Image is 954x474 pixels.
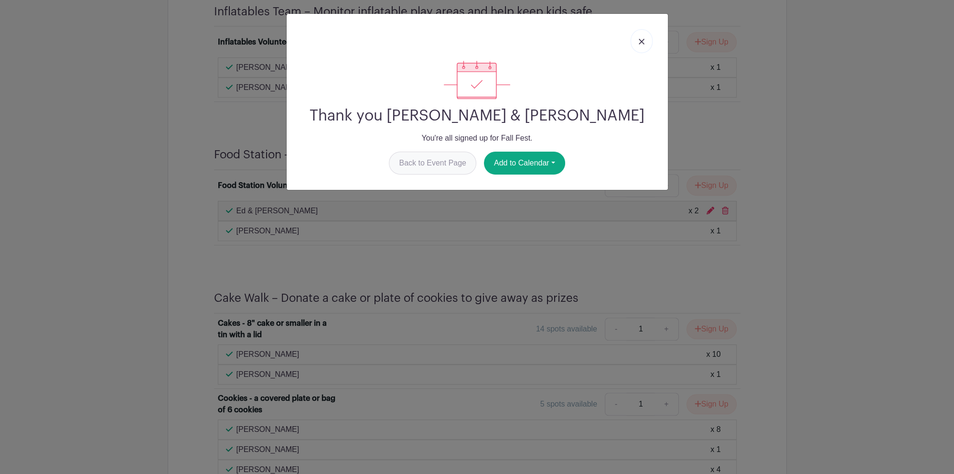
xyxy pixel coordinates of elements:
[294,107,660,125] h2: Thank you [PERSON_NAME] & [PERSON_NAME]
[444,61,510,99] img: signup_complete-c468d5dda3e2740ee63a24cb0ba0d3ce5d8a4ecd24259e683200fb1569d990c8.svg
[294,132,660,144] p: You're all signed up for Fall Fest.
[389,152,476,175] a: Back to Event Page
[484,152,565,175] button: Add to Calendar
[639,39,644,44] img: close_button-5f87c8562297e5c2d7936805f587ecaba9071eb48480494691a3f1689db116b3.svg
